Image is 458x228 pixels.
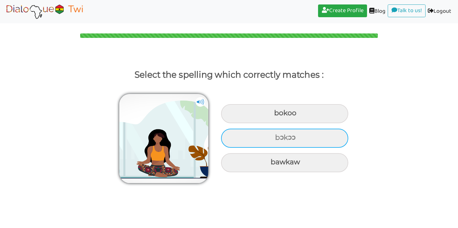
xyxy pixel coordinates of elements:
[367,4,388,19] a: Blog
[221,153,348,172] div: bawkaw
[388,4,426,17] a: Talk to us!
[426,4,454,19] a: Logout
[4,4,85,19] img: Select Course Page
[119,94,208,183] img: yoga-calm-girl.png
[221,129,348,148] div: bɔkɔɔ
[11,67,447,82] p: Select the spelling which correctly matches :
[221,104,348,123] div: bokoo
[318,4,367,17] a: Create Profile
[196,97,205,107] img: cuNL5YgAAAABJRU5ErkJggg==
